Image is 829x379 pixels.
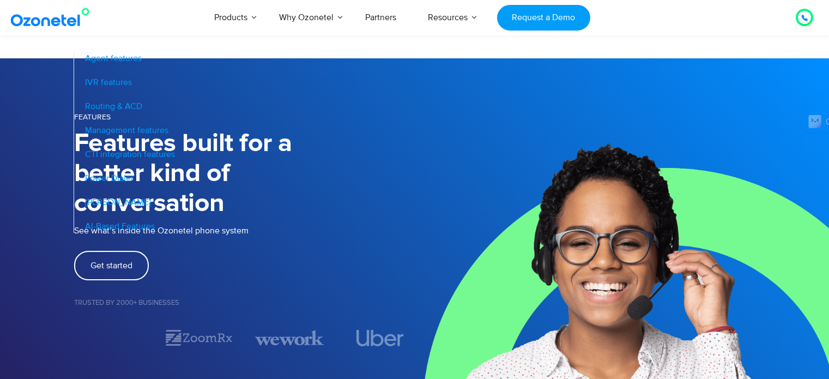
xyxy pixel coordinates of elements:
[85,148,175,161] span: CTI integration features
[85,196,233,209] a: [PERSON_NAME]
[74,224,415,237] p: See what’s inside the Ozonetel phone system
[85,172,134,185] span: Power Dialer
[74,251,149,280] a: Get started
[85,76,132,89] span: IVR features
[85,196,151,209] span: [PERSON_NAME]
[85,220,155,233] span: AI-Based Features
[85,76,233,89] a: IVR features
[85,148,233,161] a: CTI integration features
[346,330,414,346] div: 4 / 7
[90,261,132,270] span: Get started
[74,129,415,219] h1: Features built for a better kind of conversation
[85,52,233,65] a: Agent features
[255,328,324,347] img: wework
[165,328,233,347] div: 2 / 7
[255,328,324,347] div: 3 / 7
[85,124,233,137] a: Management features
[165,328,233,347] img: zoomrx
[85,52,142,65] span: Agent features
[85,124,168,137] span: Management features
[74,332,143,345] div: 1 / 7
[74,328,415,347] div: Image Carousel
[85,100,142,113] span: Routing & ACD
[74,299,415,306] h5: Trusted by 2000+ Businesses
[85,100,233,113] a: Routing & ACD
[356,330,404,346] img: uber
[85,220,233,233] a: AI-Based Features
[85,172,233,185] a: Power Dialer
[497,5,590,31] a: Request a Demo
